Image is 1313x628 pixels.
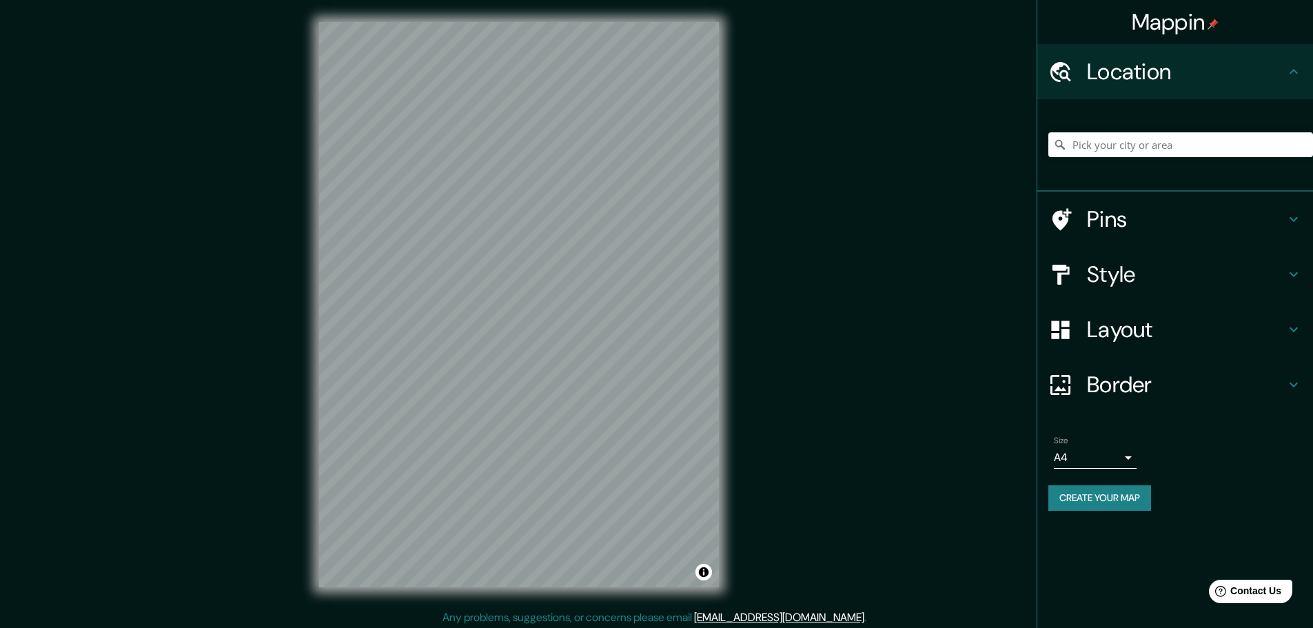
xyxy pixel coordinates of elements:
[1037,302,1313,357] div: Layout
[319,22,719,587] canvas: Map
[1037,44,1313,99] div: Location
[1208,19,1219,30] img: pin-icon.png
[1190,574,1298,613] iframe: Help widget launcher
[1087,316,1285,343] h4: Layout
[868,609,871,626] div: .
[1054,435,1068,447] label: Size
[1037,357,1313,412] div: Border
[1037,192,1313,247] div: Pins
[1087,58,1285,85] h4: Location
[442,609,866,626] p: Any problems, suggestions, or concerns please email .
[694,610,864,625] a: [EMAIL_ADDRESS][DOMAIN_NAME]
[695,564,712,580] button: Toggle attribution
[1087,261,1285,288] h4: Style
[1054,447,1137,469] div: A4
[1132,8,1219,36] h4: Mappin
[1087,205,1285,233] h4: Pins
[866,609,868,626] div: .
[1037,247,1313,302] div: Style
[1048,132,1313,157] input: Pick your city or area
[1048,485,1151,511] button: Create your map
[1087,371,1285,398] h4: Border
